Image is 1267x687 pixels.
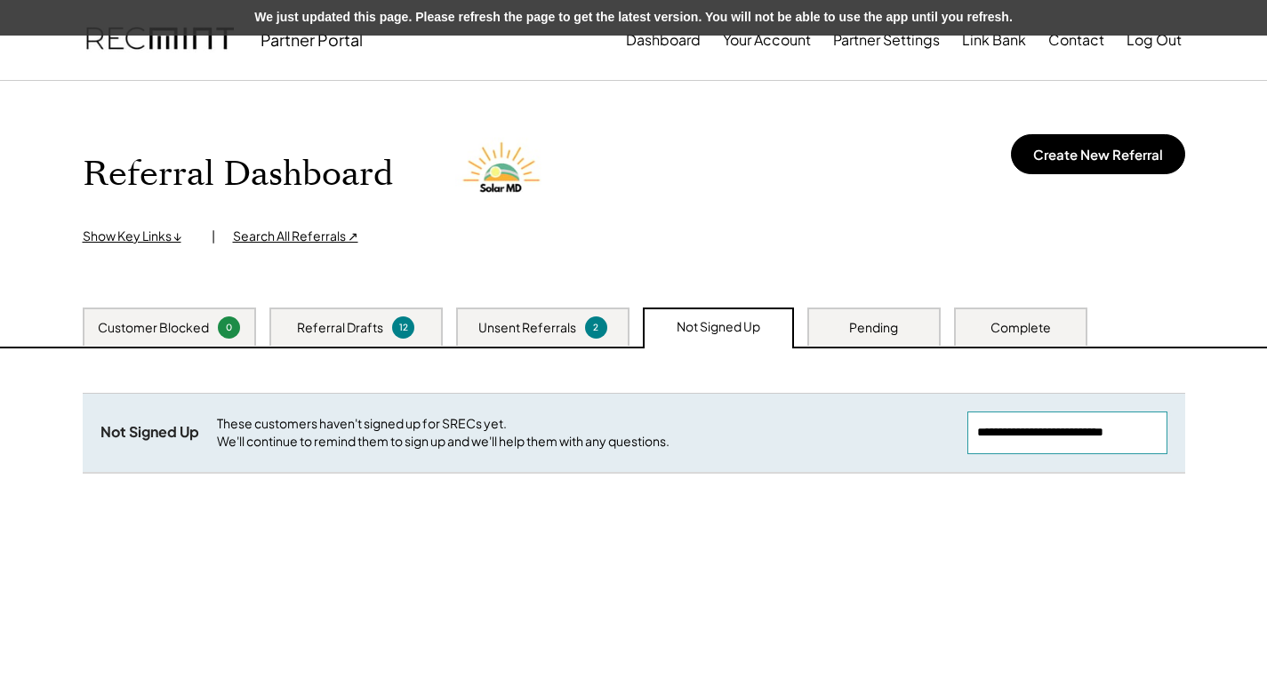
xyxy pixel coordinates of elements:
[833,22,940,58] button: Partner Settings
[100,423,199,442] div: Not Signed Up
[297,319,383,337] div: Referral Drafts
[1127,22,1182,58] button: Log Out
[1048,22,1104,58] button: Contact
[221,321,237,334] div: 0
[723,22,811,58] button: Your Account
[990,319,1051,337] div: Complete
[233,228,358,245] div: Search All Referrals ↗
[626,22,701,58] button: Dashboard
[261,29,363,50] div: Partner Portal
[478,319,576,337] div: Unsent Referrals
[86,10,234,70] img: recmint-logotype%403x.png
[98,319,209,337] div: Customer Blocked
[849,319,898,337] div: Pending
[455,125,553,223] img: Solar%20MD%20LOgo.png
[217,415,950,450] div: These customers haven't signed up for SRECs yet. We'll continue to remind them to sign up and we'...
[83,154,393,196] h1: Referral Dashboard
[962,22,1026,58] button: Link Bank
[1011,134,1185,174] button: Create New Referral
[83,228,194,245] div: Show Key Links ↓
[212,228,215,245] div: |
[677,318,760,336] div: Not Signed Up
[588,321,605,334] div: 2
[395,321,412,334] div: 12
